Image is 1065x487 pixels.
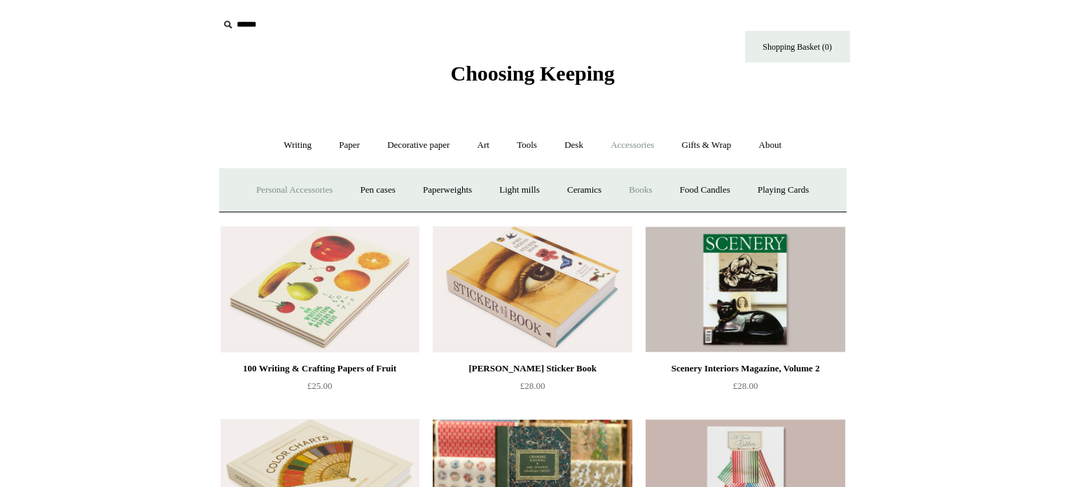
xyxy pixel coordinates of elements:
[326,127,373,164] a: Paper
[646,226,844,352] a: Scenery Interiors Magazine, Volume 2 Scenery Interiors Magazine, Volume 2
[669,127,744,164] a: Gifts & Wrap
[733,380,758,391] span: £28.00
[271,127,324,164] a: Writing
[244,172,345,209] a: Personal Accessories
[375,127,462,164] a: Decorative paper
[410,172,485,209] a: Paperweights
[347,172,408,209] a: Pen cases
[436,360,628,377] div: [PERSON_NAME] Sticker Book
[745,172,821,209] a: Playing Cards
[746,127,794,164] a: About
[450,62,614,85] span: Choosing Keeping
[433,226,632,352] img: John Derian Sticker Book
[487,172,552,209] a: Light mills
[504,127,550,164] a: Tools
[646,360,844,418] a: Scenery Interiors Magazine, Volume 2 £28.00
[221,226,419,352] a: 100 Writing & Crafting Papers of Fruit 100 Writing & Crafting Papers of Fruit
[745,31,850,62] a: Shopping Basket (0)
[450,73,614,83] a: Choosing Keeping
[667,172,743,209] a: Food Candles
[616,172,664,209] a: Books
[552,127,596,164] a: Desk
[649,360,841,377] div: Scenery Interiors Magazine, Volume 2
[221,360,419,418] a: 100 Writing & Crafting Papers of Fruit £25.00
[555,172,614,209] a: Ceramics
[307,380,333,391] span: £25.00
[433,360,632,418] a: [PERSON_NAME] Sticker Book £28.00
[433,226,632,352] a: John Derian Sticker Book John Derian Sticker Book
[646,226,844,352] img: Scenery Interiors Magazine, Volume 2
[224,360,416,377] div: 100 Writing & Crafting Papers of Fruit
[598,127,667,164] a: Accessories
[221,226,419,352] img: 100 Writing & Crafting Papers of Fruit
[465,127,502,164] a: Art
[520,380,545,391] span: £28.00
